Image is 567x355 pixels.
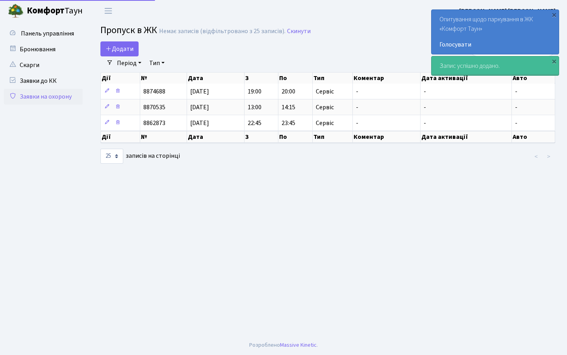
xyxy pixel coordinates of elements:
[356,87,358,96] span: -
[424,87,426,96] span: -
[248,87,261,96] span: 19:00
[459,7,558,15] b: [PERSON_NAME] [PERSON_NAME].
[4,73,83,89] a: Заявки до КК
[432,10,559,54] div: Опитування щодо паркування в ЖК «Комфорт Таун»
[190,119,209,127] span: [DATE]
[190,103,209,112] span: [DATE]
[27,4,83,18] span: Таун
[356,103,358,112] span: -
[280,341,317,349] a: Massive Kinetic
[316,104,334,110] span: Сервіс
[140,73,187,84] th: №
[101,73,140,84] th: Дії
[287,28,311,35] a: Скинути
[248,103,261,112] span: 13:00
[432,56,559,75] div: Запис успішно додано.
[515,103,517,112] span: -
[27,4,65,17] b: Комфорт
[140,131,187,143] th: №
[316,88,334,95] span: Сервіс
[187,131,244,143] th: Дата
[146,56,168,70] a: Тип
[282,103,295,112] span: 14:15
[4,41,83,57] a: Бронювання
[353,73,421,84] th: Коментар
[143,119,165,127] span: 8862873
[114,56,145,70] a: Період
[100,41,139,56] a: Додати
[106,45,133,53] span: Додати
[100,149,180,164] label: записів на сторінці
[421,131,512,143] th: Дата активації
[439,40,551,49] a: Голосувати
[8,3,24,19] img: logo.png
[282,119,295,127] span: 23:45
[512,131,555,143] th: Авто
[421,73,512,84] th: Дата активації
[190,87,209,96] span: [DATE]
[4,57,83,73] a: Скарги
[101,131,140,143] th: Дії
[143,103,165,112] span: 8870535
[4,26,83,41] a: Панель управління
[98,4,118,17] button: Переключити навігацію
[245,73,279,84] th: З
[356,119,358,127] span: -
[313,131,353,143] th: Тип
[278,73,313,84] th: По
[353,131,421,143] th: Коментар
[515,87,517,96] span: -
[100,149,123,164] select: записів на сторінці
[316,120,334,126] span: Сервіс
[424,119,426,127] span: -
[424,103,426,112] span: -
[245,131,279,143] th: З
[100,23,157,37] span: Пропуск в ЖК
[512,73,555,84] th: Авто
[313,73,353,84] th: Тип
[143,87,165,96] span: 8874688
[459,6,558,16] a: [PERSON_NAME] [PERSON_NAME].
[249,341,318,349] div: Розроблено .
[550,11,558,19] div: ×
[278,131,313,143] th: По
[187,73,244,84] th: Дата
[21,29,74,38] span: Панель управління
[159,28,285,35] div: Немає записів (відфільтровано з 25 записів).
[515,119,517,127] span: -
[282,87,295,96] span: 20:00
[248,119,261,127] span: 22:45
[550,57,558,65] div: ×
[4,89,83,105] a: Заявки на охорону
